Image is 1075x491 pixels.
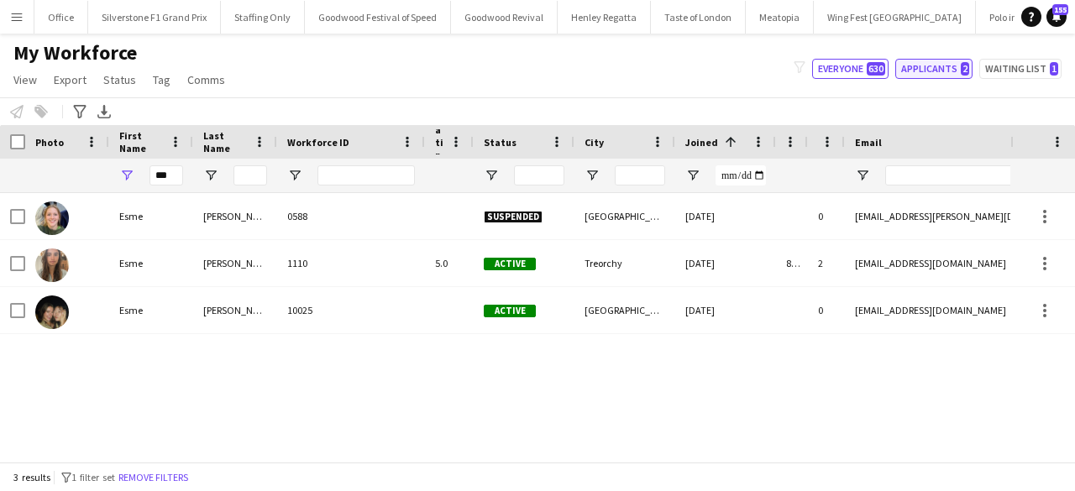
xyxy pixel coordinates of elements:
span: Active [484,305,536,317]
div: 0 [808,287,845,333]
span: Photo [35,136,64,149]
span: Email [855,136,882,149]
img: Esme Thomas [35,295,69,329]
div: 1110 [277,240,425,286]
button: Office [34,1,88,34]
div: 82 days [776,240,808,286]
span: Suspended [484,211,543,223]
span: Status [103,72,136,87]
div: 10025 [277,287,425,333]
span: View [13,72,37,87]
div: [DATE] [675,287,776,333]
button: Open Filter Menu [287,168,302,183]
div: [PERSON_NAME] [193,193,277,239]
button: Applicants2 [895,59,973,79]
div: [PERSON_NAME] [193,287,277,333]
a: Export [47,69,93,91]
button: Open Filter Menu [685,168,700,183]
button: Taste of London [651,1,746,34]
span: My Workforce [13,40,137,65]
span: 155 [1052,4,1068,15]
div: 0 [808,193,845,239]
button: Open Filter Menu [203,168,218,183]
button: Everyone630 [812,59,889,79]
span: Comms [187,72,225,87]
span: 1 [1050,62,1058,76]
a: Tag [146,69,177,91]
span: Workforce ID [287,136,349,149]
div: Treorchy [574,240,675,286]
div: 2 [808,240,845,286]
input: City Filter Input [615,165,665,185]
button: Henley Regatta [558,1,651,34]
span: City [585,136,604,149]
span: Tag [153,72,170,87]
div: [PERSON_NAME] [193,240,277,286]
div: [EMAIL_ADDRESS][DOMAIN_NAME] [845,240,1035,286]
span: Rating [435,111,443,174]
button: Wing Fest [GEOGRAPHIC_DATA] [814,1,976,34]
a: View [7,69,44,91]
div: [DATE] [675,193,776,239]
input: Workforce ID Filter Input [317,165,415,185]
input: Email Filter Input [885,165,1025,185]
button: Open Filter Menu [119,168,134,183]
button: Remove filters [115,468,191,487]
input: Joined Filter Input [716,165,766,185]
span: Export [54,72,87,87]
button: Staffing Only [221,1,305,34]
button: Polo in the Park [976,1,1067,34]
a: Status [97,69,143,91]
button: Goodwood Festival of Speed [305,1,451,34]
a: 155 [1046,7,1067,27]
button: Open Filter Menu [855,168,870,183]
div: 5.0 [425,240,474,286]
div: [GEOGRAPHIC_DATA] [574,287,675,333]
div: 0588 [277,193,425,239]
input: Status Filter Input [514,165,564,185]
div: Esme [109,193,193,239]
span: First Name [119,129,163,154]
span: 2 [961,62,969,76]
img: Esme Goodridge [35,201,69,235]
div: [EMAIL_ADDRESS][PERSON_NAME][DOMAIN_NAME] [845,193,1035,239]
button: Open Filter Menu [585,168,600,183]
button: Silverstone F1 Grand Prix [88,1,221,34]
button: Waiting list1 [979,59,1062,79]
input: First Name Filter Input [149,165,183,185]
div: [DATE] [675,240,776,286]
div: Esme [109,287,193,333]
span: Joined [685,136,718,149]
span: Last Name [203,129,247,154]
span: Status [484,136,517,149]
div: [EMAIL_ADDRESS][DOMAIN_NAME] [845,287,1035,333]
app-action-btn: Advanced filters [70,102,90,122]
span: 630 [867,62,885,76]
span: Active [484,258,536,270]
img: Esme Hughes [35,248,69,282]
input: Last Name Filter Input [233,165,267,185]
div: Esme [109,240,193,286]
div: [GEOGRAPHIC_DATA] [574,193,675,239]
a: Comms [181,69,232,91]
button: Open Filter Menu [484,168,499,183]
app-action-btn: Export XLSX [94,102,114,122]
button: Goodwood Revival [451,1,558,34]
button: Meatopia [746,1,814,34]
span: 1 filter set [71,471,115,483]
